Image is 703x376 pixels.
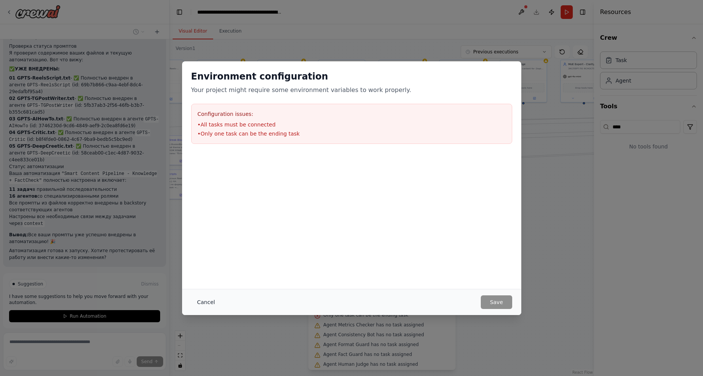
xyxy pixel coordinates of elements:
[191,295,221,309] button: Cancel
[198,110,506,118] h3: Configuration issues:
[191,70,512,83] h2: Environment configuration
[198,130,506,137] li: • Only one task can be the ending task
[198,121,506,128] li: • All tasks must be connected
[481,295,512,309] button: Save
[191,86,512,95] p: Your project might require some environment variables to work properly.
